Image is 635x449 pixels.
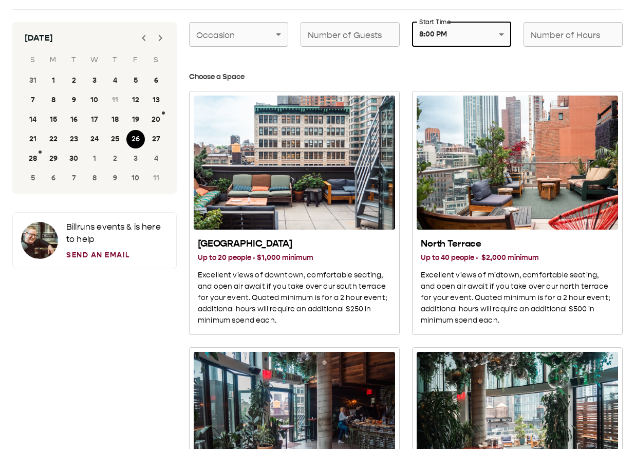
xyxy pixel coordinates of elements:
[189,91,400,335] button: South Terrace
[147,91,165,109] button: 13
[66,221,168,246] p: Bill runs events & is here to help
[126,91,145,109] button: 12
[65,50,83,70] span: Tuesday
[85,169,104,188] button: 8
[24,50,42,70] span: Sunday
[85,50,104,70] span: Wednesday
[44,149,63,168] button: 29
[150,28,171,48] button: Next month
[65,169,83,188] button: 7
[24,110,42,129] button: 14
[24,149,42,168] button: 28
[24,130,42,148] button: 21
[198,238,391,250] h2: [GEOGRAPHIC_DATA]
[65,71,83,90] button: 2
[65,91,83,109] button: 9
[85,110,104,129] button: 17
[147,50,165,70] span: Saturday
[126,169,145,188] button: 10
[421,252,614,264] h3: Up to 40 people · $2,000 minimum
[147,71,165,90] button: 6
[106,149,124,168] button: 2
[106,71,124,90] button: 4
[189,71,623,83] h3: Choose a Space
[24,71,42,90] button: 31
[126,50,145,70] span: Friday
[44,91,63,109] button: 8
[44,50,63,70] span: Monday
[126,110,145,129] button: 19
[85,149,104,168] button: 1
[147,130,165,148] button: 27
[24,169,42,188] button: 5
[44,110,63,129] button: 15
[65,130,83,148] button: 23
[85,71,104,90] button: 3
[24,91,42,109] button: 7
[421,238,614,250] h2: North Terrace
[85,130,104,148] button: 24
[419,17,451,26] label: Start Time
[198,270,391,326] p: Excellent views of downtown, comfortable seating, and open air await if you take over our south t...
[198,252,391,264] h3: Up to 20 people · $1,000 minimum
[126,149,145,168] button: 3
[44,71,63,90] button: 1
[134,28,154,48] button: Previous month
[126,71,145,90] button: 5
[147,149,165,168] button: 4
[106,110,124,129] button: 18
[85,91,104,109] button: 10
[421,270,614,326] p: Excellent views of midtown, comfortable seating, and open air await if you take over our north te...
[106,50,124,70] span: Thursday
[106,169,124,188] button: 9
[65,149,83,168] button: 30
[66,250,168,260] a: Send an Email
[126,130,145,148] button: 26
[412,91,623,335] button: North Terrace
[44,169,63,188] button: 6
[25,32,53,44] div: [DATE]
[44,130,63,148] button: 22
[65,110,83,129] button: 16
[106,130,124,148] button: 25
[147,110,165,129] button: 20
